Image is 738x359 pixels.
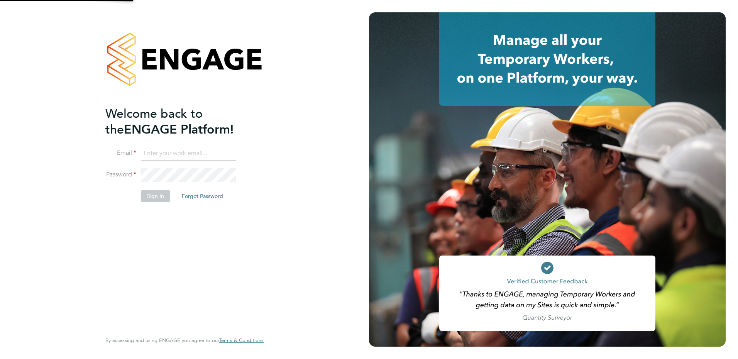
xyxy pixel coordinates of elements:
[105,337,264,344] span: By accessing and using ENGAGE you agree to our
[141,190,170,202] button: Sign In
[105,106,256,137] h2: ENGAGE Platform!
[176,190,229,202] button: Forgot Password
[141,147,236,161] input: Enter your work email...
[219,337,264,344] a: Terms & Conditions
[105,106,203,137] span: Welcome back to the
[105,149,136,157] label: Email
[105,171,136,179] label: Password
